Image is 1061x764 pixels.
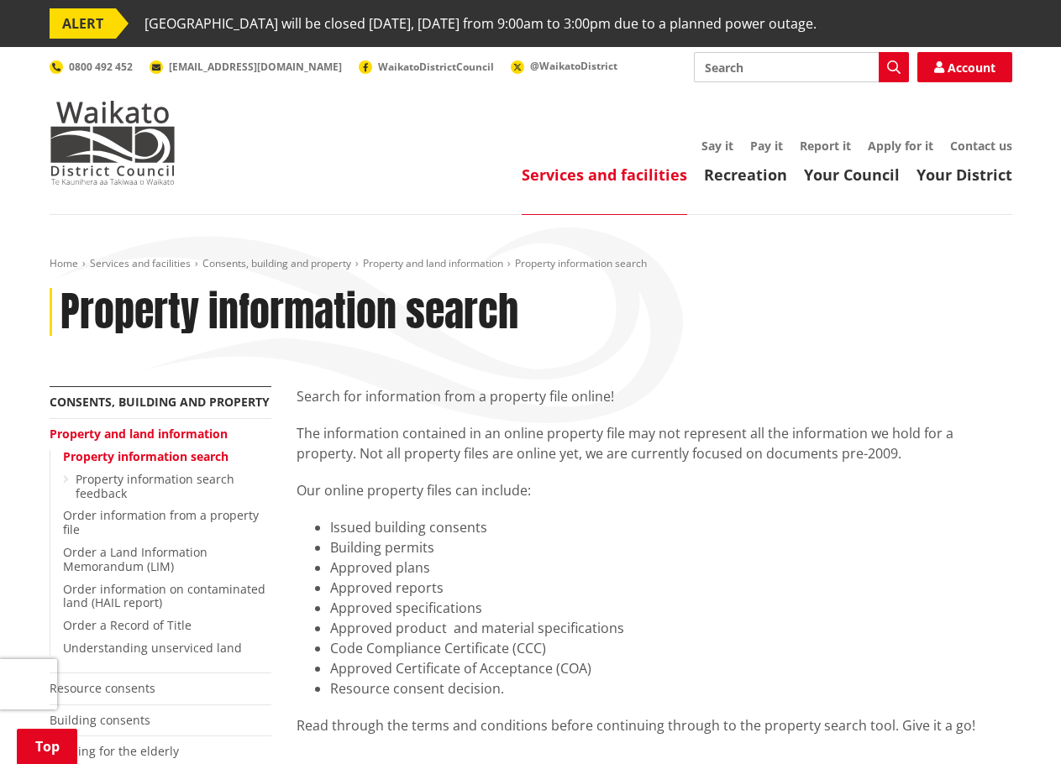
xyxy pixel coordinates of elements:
a: Pay it [750,138,783,154]
a: Property information search [63,448,228,464]
li: Approved specifications [330,598,1012,618]
span: @WaikatoDistrict [530,59,617,73]
a: Order a Land Information Memorandum (LIM) [63,544,207,574]
a: Top [17,729,77,764]
li: Issued building consents [330,517,1012,537]
a: Order information from a property file [63,507,259,537]
a: Order information on contaminated land (HAIL report) [63,581,265,611]
li: Resource consent decision. [330,678,1012,699]
a: Property and land information [50,426,228,442]
a: Your Council [804,165,900,185]
a: Services and facilities [522,165,687,185]
a: Building consents [50,712,150,728]
a: 0800 492 452 [50,60,133,74]
nav: breadcrumb [50,257,1012,271]
li: Code Compliance Certificate (CCC) [330,638,1012,658]
a: Understanding unserviced land [63,640,242,656]
a: Account [917,52,1012,82]
a: Services and facilities [90,256,191,270]
a: Apply for it [868,138,933,154]
a: Property and land information [363,256,503,270]
li: Building permits [330,537,1012,557]
span: 0800 492 452 [69,60,133,74]
li: Approved Certificate of Acceptance (COA) [330,658,1012,678]
a: Home [50,256,78,270]
iframe: Messenger Launcher [984,693,1044,754]
a: Contact us [950,138,1012,154]
a: [EMAIL_ADDRESS][DOMAIN_NAME] [150,60,342,74]
a: Resource consents [50,680,155,696]
a: Housing for the elderly [50,743,179,759]
a: Say it [701,138,733,154]
li: Approved reports [330,578,1012,598]
a: Report it [800,138,851,154]
div: Read through the terms and conditions before continuing through to the property search tool. Give... [297,715,1012,735]
span: Our online property files can include: [297,481,531,500]
a: Consents, building and property [50,394,270,410]
input: Search input [694,52,909,82]
a: @WaikatoDistrict [511,59,617,73]
a: Your District [917,165,1012,185]
span: Property information search [515,256,647,270]
li: Approved product and material specifications [330,618,1012,638]
span: ALERT [50,8,116,39]
a: Property information search feedback [76,471,234,501]
a: Order a Record of Title [63,617,192,633]
p: Search for information from a property file online! [297,386,1012,406]
li: Approved plans [330,557,1012,578]
span: [GEOGRAPHIC_DATA] will be closed [DATE], [DATE] from 9:00am to 3:00pm due to a planned power outage. [144,8,817,39]
a: Consents, building and property [202,256,351,270]
p: The information contained in an online property file may not represent all the information we hol... [297,423,1012,463]
span: WaikatoDistrictCouncil [378,60,494,74]
h1: Property information search [60,288,518,337]
img: Waikato District Council - Te Kaunihera aa Takiwaa o Waikato [50,101,176,185]
a: Recreation [704,165,787,185]
a: WaikatoDistrictCouncil [359,60,494,74]
span: [EMAIL_ADDRESS][DOMAIN_NAME] [169,60,342,74]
